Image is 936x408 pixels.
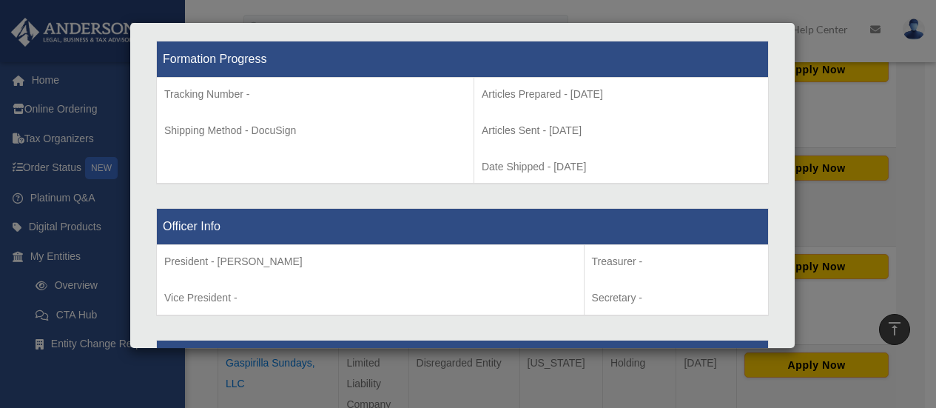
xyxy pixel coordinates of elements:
[482,85,761,104] p: Articles Prepared - [DATE]
[164,253,576,271] p: President - [PERSON_NAME]
[157,209,769,245] th: Officer Info
[157,41,769,77] th: Formation Progress
[482,158,761,176] p: Date Shipped - [DATE]
[157,340,769,376] th: Director Info
[592,253,761,271] p: Treasurer -
[164,121,466,140] p: Shipping Method - DocuSign
[164,289,576,307] p: Vice President -
[592,289,761,307] p: Secretary -
[164,85,466,104] p: Tracking Number -
[482,121,761,140] p: Articles Sent - [DATE]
